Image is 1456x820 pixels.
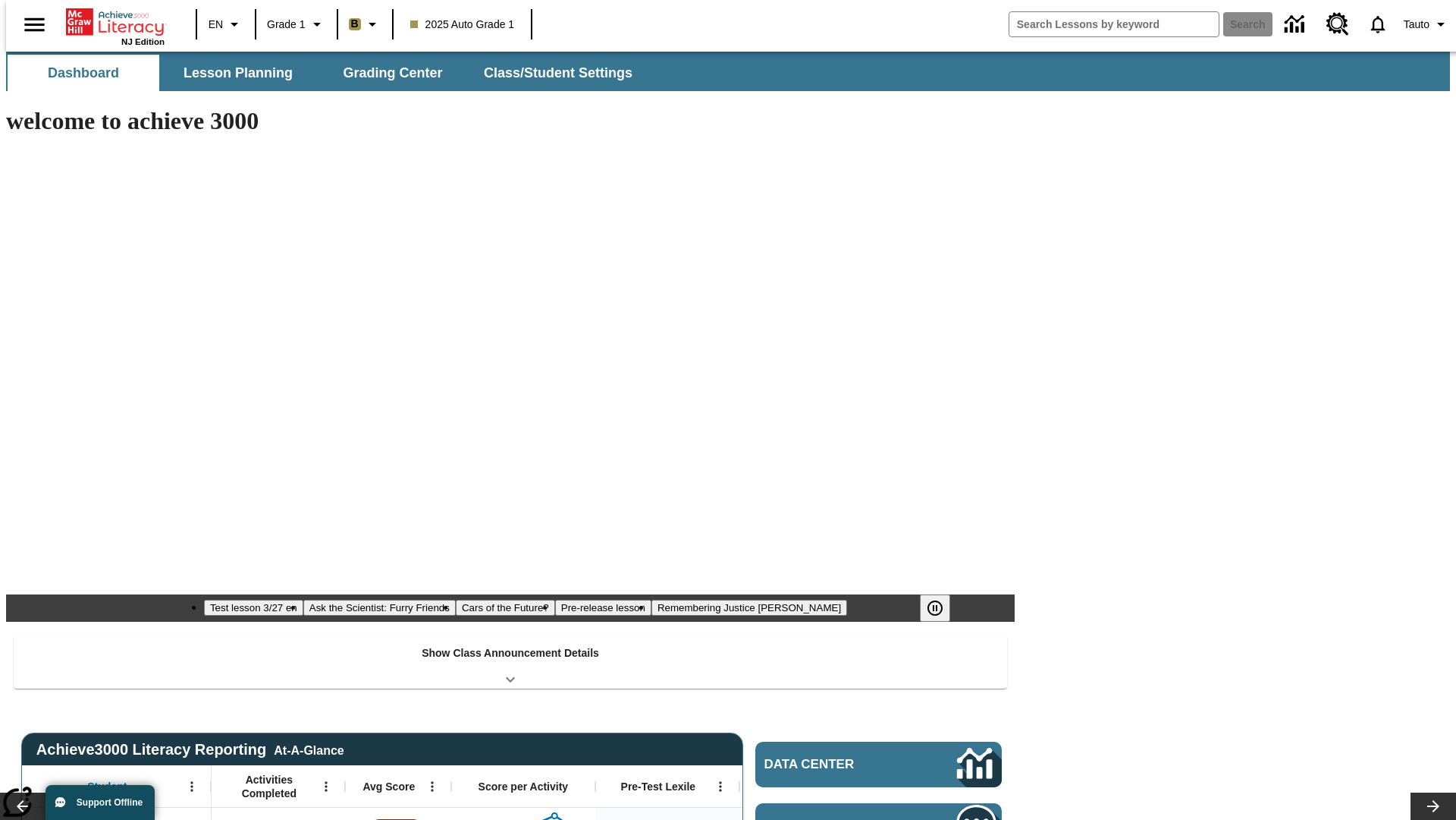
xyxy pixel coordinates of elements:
[1358,5,1398,44] a: Notifications
[651,600,847,616] button: Slide 5 Remembering Justice O'Connor
[479,780,569,793] span: Score per Activity
[920,594,950,622] button: Pause
[343,65,442,82] span: Grading Center
[456,600,555,616] button: Slide 3 Cars of the Future?
[1317,4,1358,45] a: Resource Center, Will open in new tab
[12,2,57,47] button: Open side menu
[1398,11,1456,38] button: Profile/Settings
[261,11,332,38] button: Grade: Grade 1, Select a grade
[121,37,165,46] span: NJ Edition
[1404,17,1429,33] span: Tauto
[764,757,906,772] span: Data Center
[77,797,143,808] span: Support Offline
[1276,4,1317,46] a: Data Center
[422,645,599,661] p: Show Class Announcement Details
[920,594,965,622] div: Pause
[303,600,456,616] button: Slide 2 Ask the Scientist: Furry Friends
[1410,793,1456,820] button: Lesson carousel, Next
[219,773,319,800] span: Activities Completed
[66,5,165,46] div: Home
[209,17,223,33] span: EN
[362,780,415,793] span: Avg Score
[410,17,515,33] span: 2025 Auto Grade 1
[621,780,696,793] span: Pre-Test Lexile
[351,14,359,33] span: B
[421,775,444,798] button: Open Menu
[8,55,159,91] button: Dashboard
[267,17,306,33] span: Grade 1
[472,55,645,91] button: Class/Student Settings
[14,636,1007,689] div: Show Class Announcement Details
[709,775,732,798] button: Open Menu
[204,600,303,616] button: Slide 1 Test lesson 3/27 en
[36,741,344,758] span: Achieve3000 Literacy Reporting
[45,785,155,820] button: Support Offline
[180,775,203,798] button: Open Menu
[184,65,293,82] span: Lesson Planning
[484,65,632,82] span: Class/Student Settings
[1009,12,1219,36] input: search field
[6,55,646,91] div: SubNavbar
[555,600,651,616] button: Slide 4 Pre-release lesson
[6,107,1015,135] h1: welcome to achieve 3000
[315,775,337,798] button: Open Menu
[162,55,314,91] button: Lesson Planning
[343,11,388,38] button: Boost Class color is light brown. Change class color
[66,7,165,37] a: Home
[317,55,469,91] button: Grading Center
[274,741,344,758] div: At-A-Glance
[755,742,1002,787] a: Data Center
[87,780,127,793] span: Student
[6,52,1450,91] div: SubNavbar
[202,11,250,38] button: Language: EN, Select a language
[48,65,119,82] span: Dashboard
